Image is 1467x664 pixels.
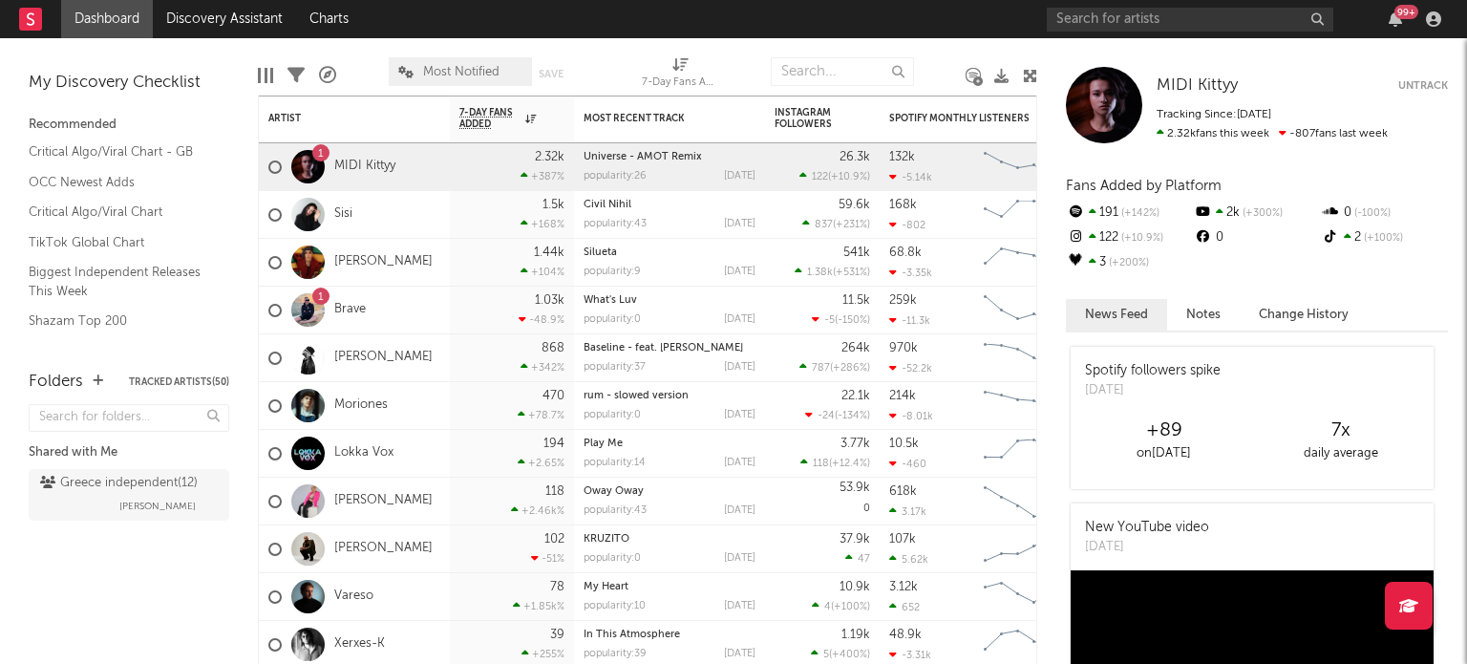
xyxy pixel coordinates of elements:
div: 26.3k [840,151,870,163]
a: MIDI Kittyy [1157,76,1238,96]
button: Change History [1240,299,1368,331]
span: +100 % [834,602,867,612]
span: +286 % [833,363,867,374]
div: +2.46k % [511,504,564,517]
div: 194 [543,438,564,450]
div: popularity: 43 [584,505,647,516]
div: 3.12k [889,581,918,593]
div: 118 [545,485,564,498]
span: 1.38k [807,268,833,278]
div: 78 [550,581,564,593]
div: [DATE] [724,219,755,229]
div: 0 [775,478,870,525]
div: popularity: 0 [584,410,641,420]
div: ( ) [812,600,870,612]
a: Greece independent(12)[PERSON_NAME] [29,469,229,521]
div: +2.65 % [518,457,564,469]
a: Biggest Independent Releases This Week [29,262,210,301]
div: Spotify followers spike [1085,361,1221,381]
div: +168 % [521,218,564,230]
div: -51 % [531,552,564,565]
div: popularity: 0 [584,553,641,564]
span: MIDI Kittyy [1157,77,1238,94]
a: Critical Algo/Viral Chart [29,202,210,223]
a: MIDI Kittyy [334,159,395,175]
div: 3.77k [840,438,870,450]
svg: Chart title [975,573,1061,621]
div: 7-Day Fans Added (7-Day Fans Added) [642,72,718,95]
div: New YouTube video [1085,518,1209,538]
span: +10.9 % [1118,233,1163,244]
div: 970k [889,342,918,354]
div: In This Atmosphere [584,630,755,640]
div: 191 [1066,201,1193,225]
a: Lokka Vox [334,445,393,461]
div: popularity: 26 [584,171,647,182]
div: 22.1k [841,390,870,402]
div: +104 % [521,266,564,278]
div: Filters [287,48,305,103]
div: [DATE] [724,649,755,659]
svg: Chart title [975,430,1061,478]
span: -134 % [838,411,867,421]
div: 68.8k [889,246,922,259]
div: 122 [1066,225,1193,250]
div: -802 [889,219,925,231]
svg: Chart title [975,143,1061,191]
div: Greece independent ( 12 ) [40,472,198,495]
div: Oway Oway [584,486,755,497]
div: Shared with Me [29,441,229,464]
div: +342 % [521,361,564,374]
div: Silueta [584,247,755,258]
div: Recommended [29,114,229,137]
div: +387 % [521,170,564,182]
span: Most Notified [423,66,500,78]
div: 2 [1321,225,1448,250]
div: on [DATE] [1075,442,1252,465]
div: 541k [843,246,870,259]
div: 1.44k [534,246,564,259]
a: TikTok Global Chart [29,232,210,253]
a: Shazam Top 200 [29,311,210,332]
button: Untrack [1398,76,1448,96]
div: +89 [1075,419,1252,442]
div: rum - slowed version [584,391,755,401]
div: 652 [889,601,920,613]
input: Search for artists [1047,8,1333,32]
div: -52.2k [889,362,932,375]
button: News Feed [1066,299,1167,331]
div: popularity: 39 [584,649,647,659]
div: 132k [889,151,915,163]
div: [DATE] [724,458,755,468]
div: ( ) [800,457,870,469]
span: Fans Added by Platform [1066,179,1222,193]
div: [DATE] [724,410,755,420]
button: Save [539,69,563,79]
a: In This Atmosphere [584,630,680,640]
div: 168k [889,199,917,211]
span: +300 % [1240,208,1283,219]
svg: Chart title [975,287,1061,334]
div: [DATE] [724,314,755,325]
div: popularity: 14 [584,458,646,468]
span: +231 % [836,220,867,230]
div: +1.85k % [513,600,564,612]
span: -807 fans last week [1157,128,1388,139]
span: +10.9 % [831,172,867,182]
a: [PERSON_NAME] [334,541,433,557]
span: 47 [858,554,870,565]
a: Baseline - feat. [PERSON_NAME] [584,343,743,353]
div: Instagram Followers [775,107,841,130]
span: -100 % [1351,208,1391,219]
div: 7-Day Fans Added (7-Day Fans Added) [642,48,718,103]
div: 5.62k [889,553,928,566]
div: 214k [889,390,916,402]
div: +255 % [521,648,564,660]
div: 99 + [1394,5,1418,19]
a: Play Me [584,439,623,449]
div: Civil Nihil [584,200,755,210]
div: 470 [542,390,564,402]
svg: Chart title [975,334,1061,382]
div: -460 [889,458,926,470]
div: 48.9k [889,629,922,641]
